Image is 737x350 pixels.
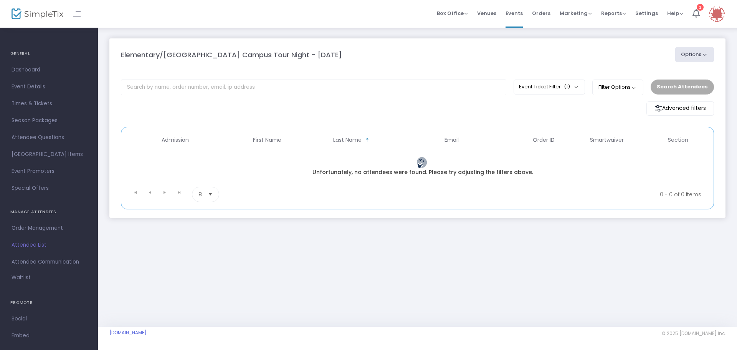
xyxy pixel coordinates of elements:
span: Box Office [437,10,468,17]
span: Times & Tickets [12,99,86,109]
button: Select [205,187,216,202]
m-panel-title: Elementary/[GEOGRAPHIC_DATA] Campus Tour Night - [DATE] [121,50,342,60]
m-button: Advanced filters [646,101,714,116]
a: [DOMAIN_NAME] [109,330,147,336]
span: Attendee Communication [12,257,86,267]
th: Smartwaiver [578,131,636,149]
span: Reports [601,10,626,17]
span: Attendee Questions [12,133,86,143]
span: Section [668,137,688,143]
span: Settings [635,3,658,23]
h4: MANAGE ATTENDEES [10,204,88,220]
button: Event Ticket Filter(1) [514,80,585,94]
span: Season Packages [12,116,86,126]
span: Events [506,3,523,23]
span: Attendee List [12,240,86,250]
span: Embed [12,331,86,341]
span: © 2025 [DOMAIN_NAME] Inc. [662,330,725,337]
span: Order Management [12,223,86,233]
span: Special Offers [12,183,86,193]
span: Event Details [12,82,86,92]
span: Admission [162,137,189,143]
span: Dashboard [12,65,86,75]
img: face-thinking.png [416,157,428,168]
span: Orders [532,3,550,23]
h4: PROMOTE [10,295,88,310]
div: Data table [125,131,710,184]
span: 8 [198,191,202,198]
span: Waitlist [12,274,31,282]
h4: GENERAL [10,46,88,61]
span: (1) [564,84,570,90]
div: Unfortunately, no attendees were found. Please try adjusting the filters above. [127,168,718,176]
span: Help [667,10,683,17]
span: Event Promoters [12,166,86,176]
span: Marketing [560,10,592,17]
span: Venues [477,3,496,23]
input: Search by name, order number, email, ip address [121,80,506,95]
div: 1 [697,4,704,11]
button: Options [675,47,714,62]
span: Last Name [333,137,362,143]
span: Social [12,314,86,324]
span: Order ID [533,137,555,143]
span: Email [445,137,459,143]
span: Sortable [364,137,370,143]
span: [GEOGRAPHIC_DATA] Items [12,149,86,159]
span: First Name [253,137,281,143]
button: Filter Options [592,80,643,95]
kendo-pager-info: 0 - 0 of 0 items [295,187,701,202]
img: filter [654,105,662,112]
